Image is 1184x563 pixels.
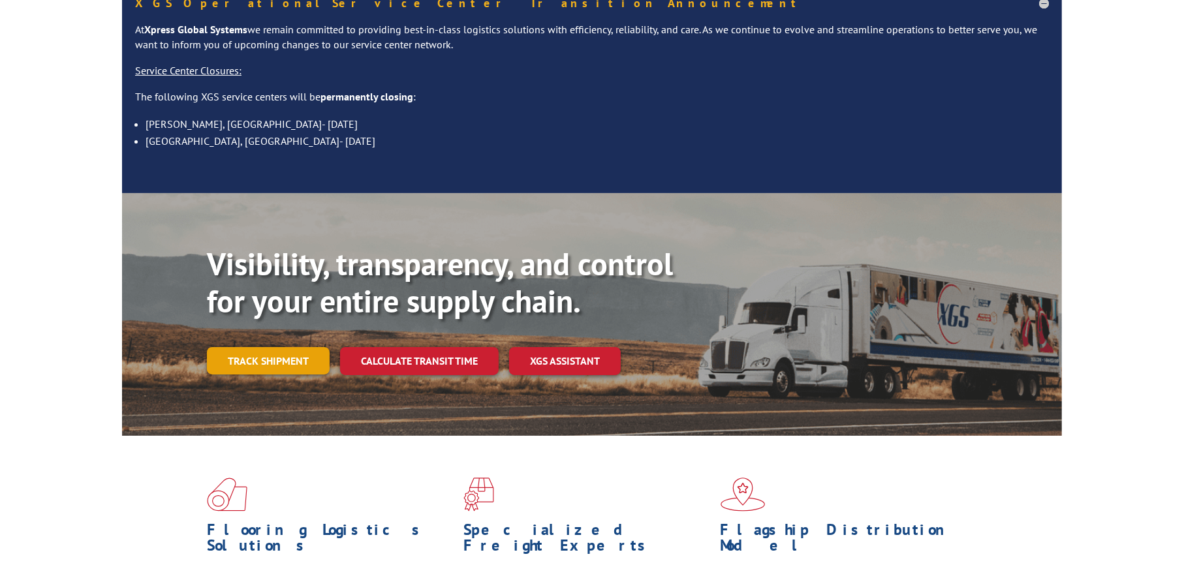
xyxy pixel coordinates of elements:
[207,243,673,322] b: Visibility, transparency, and control for your entire supply chain.
[721,478,766,511] img: xgs-icon-flagship-distribution-model-red
[207,522,454,560] h1: Flooring Logistics Solutions
[144,23,247,36] strong: Xpress Global Systems
[207,347,330,374] a: Track shipment
[207,478,247,511] img: xgs-icon-total-supply-chain-intelligence-red
[135,64,241,77] u: Service Center Closures:
[721,522,967,560] h1: Flagship Distribution Model
[463,522,710,560] h1: Specialized Freight Experts
[320,90,413,103] strong: permanently closing
[146,132,1049,149] li: [GEOGRAPHIC_DATA], [GEOGRAPHIC_DATA]- [DATE]
[509,347,621,375] a: XGS ASSISTANT
[340,347,499,375] a: Calculate transit time
[135,89,1049,115] p: The following XGS service centers will be :
[463,478,494,511] img: xgs-icon-focused-on-flooring-red
[135,22,1049,64] p: At we remain committed to providing best-in-class logistics solutions with efficiency, reliabilit...
[146,115,1049,132] li: [PERSON_NAME], [GEOGRAPHIC_DATA]- [DATE]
